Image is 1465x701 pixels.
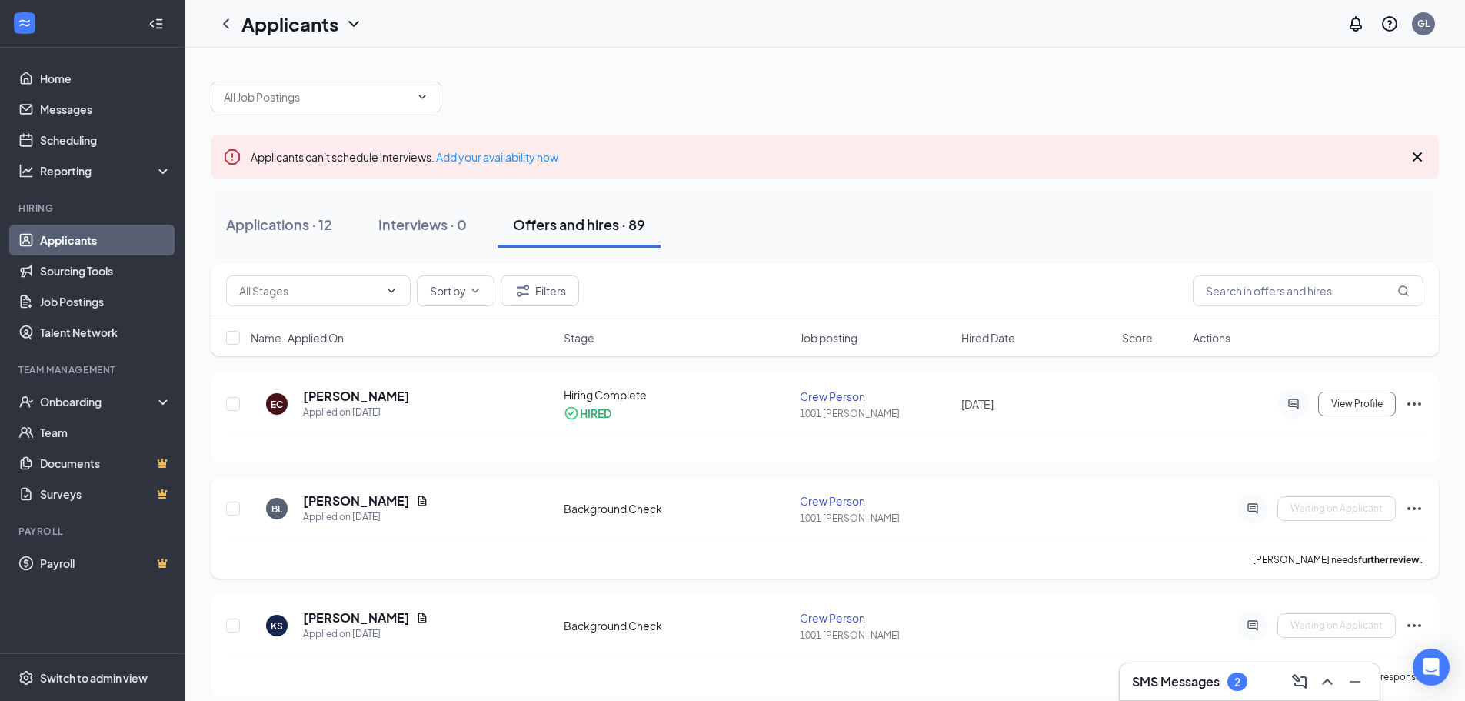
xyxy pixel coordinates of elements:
[217,15,235,33] svg: ChevronLeft
[1417,17,1430,30] div: GL
[564,330,594,345] span: Stage
[1397,285,1410,297] svg: MagnifyingGlass
[1347,15,1365,33] svg: Notifications
[303,405,410,420] div: Applied on [DATE]
[513,215,645,234] div: Offers and hires · 89
[1290,673,1309,691] svg: ComposeMessage
[40,125,171,155] a: Scheduling
[564,406,579,421] svg: CheckmarkCircle
[1244,619,1262,632] svg: ActiveChat
[40,394,158,409] div: Onboarding
[303,626,428,642] div: Applied on [DATE]
[239,282,379,299] input: All Stages
[564,618,791,633] div: Background Check
[40,63,171,94] a: Home
[1277,613,1396,638] button: Waiting on Applicant
[800,610,951,626] div: Crew Person
[416,495,428,507] svg: Document
[40,479,171,509] a: SurveysCrown
[1343,669,1367,694] button: Minimize
[1290,503,1383,514] span: Waiting on Applicant
[40,448,171,479] a: DocumentsCrown
[1358,554,1423,566] b: further review.
[40,94,171,125] a: Messages
[501,275,579,306] button: Filter Filters
[241,11,338,37] h1: Applicants
[271,619,283,633] div: KS
[514,282,532,300] svg: Filter
[1315,669,1340,694] button: ChevronUp
[1331,399,1383,409] span: View Profile
[1253,553,1423,566] p: [PERSON_NAME] needs
[416,612,428,624] svg: Document
[40,163,172,179] div: Reporting
[303,492,410,509] h5: [PERSON_NAME]
[40,548,171,579] a: PayrollCrown
[800,407,951,420] div: 1001 [PERSON_NAME]
[1122,330,1153,345] span: Score
[564,501,791,516] div: Background Check
[271,398,283,411] div: EC
[1290,620,1383,631] span: Waiting on Applicant
[385,285,398,297] svg: ChevronDown
[18,525,168,538] div: Payroll
[580,406,611,421] div: HIRED
[800,330,857,345] span: Job posting
[40,225,171,255] a: Applicants
[961,330,1015,345] span: Hired Date
[271,502,282,516] div: BL
[1193,330,1230,345] span: Actions
[1405,395,1423,413] svg: Ellipses
[800,512,951,525] div: 1001 [PERSON_NAME]
[303,388,410,405] h5: [PERSON_NAME]
[18,363,168,376] div: Team Management
[345,15,363,33] svg: ChevronDown
[226,215,332,234] div: Applications · 12
[1405,499,1423,518] svg: Ellipses
[40,255,171,286] a: Sourcing Tools
[1346,673,1364,691] svg: Minimize
[18,670,34,686] svg: Settings
[1318,673,1337,691] svg: ChevronUp
[1318,392,1396,416] button: View Profile
[303,609,410,626] h5: [PERSON_NAME]
[1277,496,1396,521] button: Waiting on Applicant
[800,493,951,509] div: Crew Person
[1380,15,1399,33] svg: QuestionInfo
[148,16,164,32] svg: Collapse
[223,148,241,166] svg: Error
[40,317,171,348] a: Talent Network
[1132,673,1220,690] h3: SMS Messages
[1234,676,1240,689] div: 2
[564,387,791,402] div: Hiring Complete
[417,275,494,306] button: Sort byChevronDown
[18,394,34,409] svg: UserCheck
[251,330,344,345] span: Name · Applied On
[18,202,168,215] div: Hiring
[416,91,428,103] svg: ChevronDown
[800,629,951,642] div: 1001 [PERSON_NAME]
[1287,669,1312,694] button: ComposeMessage
[436,150,558,164] a: Add your availability now
[251,150,558,164] span: Applicants can't schedule interviews.
[378,215,467,234] div: Interviews · 0
[1193,275,1423,306] input: Search in offers and hires
[18,163,34,179] svg: Analysis
[1405,616,1423,635] svg: Ellipses
[303,509,428,525] div: Applied on [DATE]
[961,397,994,411] span: [DATE]
[40,670,148,686] div: Switch to admin view
[224,88,410,105] input: All Job Postings
[800,389,951,404] div: Crew Person
[1284,398,1303,410] svg: ActiveChat
[1244,502,1262,515] svg: ActiveChat
[17,15,32,31] svg: WorkstreamLogo
[1413,649,1450,686] div: Open Intercom Messenger
[40,417,171,448] a: Team
[430,285,466,296] span: Sort by
[40,286,171,317] a: Job Postings
[469,285,481,297] svg: ChevronDown
[1408,148,1427,166] svg: Cross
